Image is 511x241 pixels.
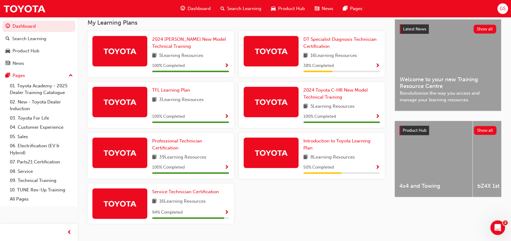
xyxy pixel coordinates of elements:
[400,24,496,34] a: Latest NewsShow all
[303,87,368,100] span: 2024 Toyota C-HR New Model Technical Training
[152,164,185,171] span: 100 % Completed
[303,37,377,49] span: DT Specialist Diagnosis Technician Certification
[303,154,308,161] span: book-icon
[403,26,426,32] span: Latest News
[500,5,506,12] span: GS
[180,5,185,12] span: guage-icon
[350,5,363,12] span: Pages
[152,62,185,69] span: 100 % Completed
[303,62,334,69] span: 38 % Completed
[271,5,276,12] span: car-icon
[224,165,229,170] span: Show Progress
[176,2,216,15] a: guage-iconDashboard
[152,113,185,120] span: 100 % Completed
[303,164,334,171] span: 50 % Completed
[152,188,221,195] a: Service Technician Certification
[2,70,75,81] button: Pages
[2,58,75,69] a: News
[375,113,380,120] button: Show Progress
[395,19,501,111] a: Latest NewsShow allWelcome to your new Training Resource CentreRevolutionise the way you access a...
[2,45,75,57] a: Product Hub
[303,138,380,151] a: Introduction to Toyota Learning Plan
[224,209,229,216] button: Show Progress
[490,220,505,235] iframe: Intercom live chat
[497,3,508,14] button: GS
[224,63,229,69] span: Show Progress
[399,126,496,135] a: Product HubShow all
[3,2,46,16] a: Trak
[69,72,73,80] span: up-icon
[13,47,39,54] div: Product Hub
[7,185,75,195] a: 10. TUNE Rev-Up Training
[254,96,288,107] img: Trak
[266,2,310,15] a: car-iconProduct Hub
[152,189,219,194] span: Service Technician Certification
[103,46,137,56] img: Trak
[303,87,380,100] a: 2024 Toyota C-HR New Model Technical Training
[152,209,183,216] span: 94 % Completed
[503,220,508,225] span: 2
[152,52,157,60] span: book-icon
[2,33,75,44] a: Search Learning
[159,96,204,104] span: 3 Learning Resources
[88,19,385,26] h3: My Learning Plans
[7,194,75,204] a: All Pages
[188,5,211,12] span: Dashboard
[224,164,229,171] button: Show Progress
[315,5,319,12] span: news-icon
[254,46,288,56] img: Trak
[5,73,10,79] span: pages-icon
[7,167,75,176] a: 08. Service
[13,72,25,79] div: Pages
[322,5,333,12] span: News
[375,165,380,170] span: Show Progress
[395,121,472,197] a: 4x4 and Towing
[400,76,496,90] span: Welcome to your new Training Resource Centre
[152,87,192,94] a: TFL Learning Plan
[152,138,202,151] span: Professional Technician Certification
[7,81,75,97] a: 01. Toyota Academy - 2025 Dealer Training Catalogue
[474,126,497,135] button: Show all
[152,87,190,93] span: TFL Learning Plan
[152,138,229,151] a: Professional Technician Certification
[310,2,338,15] a: news-iconNews
[2,21,75,32] a: Dashboard
[152,37,226,49] span: 2024 [PERSON_NAME] New Model Technical Training
[7,141,75,157] a: 06. Electrification (EV & Hybrid)
[152,36,229,50] a: 2024 [PERSON_NAME] New Model Technical Training
[254,147,288,158] img: Trak
[343,5,348,12] span: pages-icon
[103,198,137,209] img: Trak
[159,198,206,205] span: 16 Learning Resources
[310,103,355,110] span: 5 Learning Resources
[227,5,261,12] span: Search Learning
[103,147,137,158] img: Trak
[375,114,380,120] span: Show Progress
[12,35,46,42] div: Search Learning
[403,128,427,133] span: Product Hub
[7,97,75,114] a: 02. New - Toyota Dealer Induction
[2,19,75,70] button: DashboardSearch LearningProduct HubNews
[7,114,75,123] a: 03. Toyota For Life
[224,113,229,120] button: Show Progress
[303,138,370,151] span: Introduction to Toyota Learning Plan
[7,176,75,185] a: 09. Technical Training
[473,25,496,33] button: Show all
[220,5,225,12] span: search-icon
[303,103,308,110] span: book-icon
[303,52,308,60] span: book-icon
[310,154,355,161] span: 8 Learning Resources
[224,210,229,215] span: Show Progress
[303,36,380,50] a: DT Specialist Diagnosis Technician Certification
[224,114,229,120] span: Show Progress
[375,164,380,171] button: Show Progress
[303,113,336,120] span: 100 % Completed
[152,96,157,104] span: book-icon
[5,61,10,66] span: news-icon
[159,154,206,161] span: 39 Learning Resources
[5,36,10,42] span: search-icon
[152,198,157,205] span: book-icon
[159,52,203,60] span: 5 Learning Resources
[5,48,10,54] span: car-icon
[152,154,157,161] span: book-icon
